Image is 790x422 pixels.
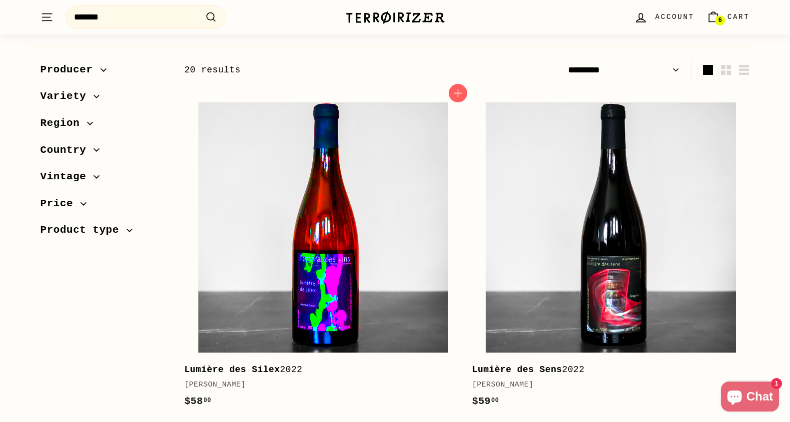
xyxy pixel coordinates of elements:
[718,17,722,24] span: 6
[203,397,211,404] sup: 00
[184,89,462,420] a: Lumière des Silex2022[PERSON_NAME]
[184,365,280,375] b: Lumière des Silex
[40,59,168,86] button: Producer
[40,219,168,246] button: Product type
[184,379,452,391] div: [PERSON_NAME]
[184,63,467,77] div: 20 results
[728,11,750,22] span: Cart
[40,168,94,185] span: Vintage
[40,61,100,78] span: Producer
[40,88,94,105] span: Variety
[472,379,740,391] div: [PERSON_NAME]
[472,89,750,420] a: Lumière des Sens2022[PERSON_NAME]
[472,363,740,377] div: 2022
[718,382,782,414] inbox-online-store-chat: Shopify online store chat
[184,363,452,377] div: 2022
[40,222,127,239] span: Product type
[40,142,94,159] span: Country
[40,112,168,139] button: Region
[40,193,168,220] button: Price
[628,2,700,32] a: Account
[40,85,168,112] button: Variety
[40,166,168,193] button: Vintage
[40,139,168,166] button: Country
[184,396,211,407] span: $58
[40,195,81,212] span: Price
[701,2,756,32] a: Cart
[472,396,499,407] span: $59
[491,397,499,404] sup: 00
[472,365,562,375] b: Lumière des Sens
[655,11,694,22] span: Account
[40,115,87,132] span: Region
